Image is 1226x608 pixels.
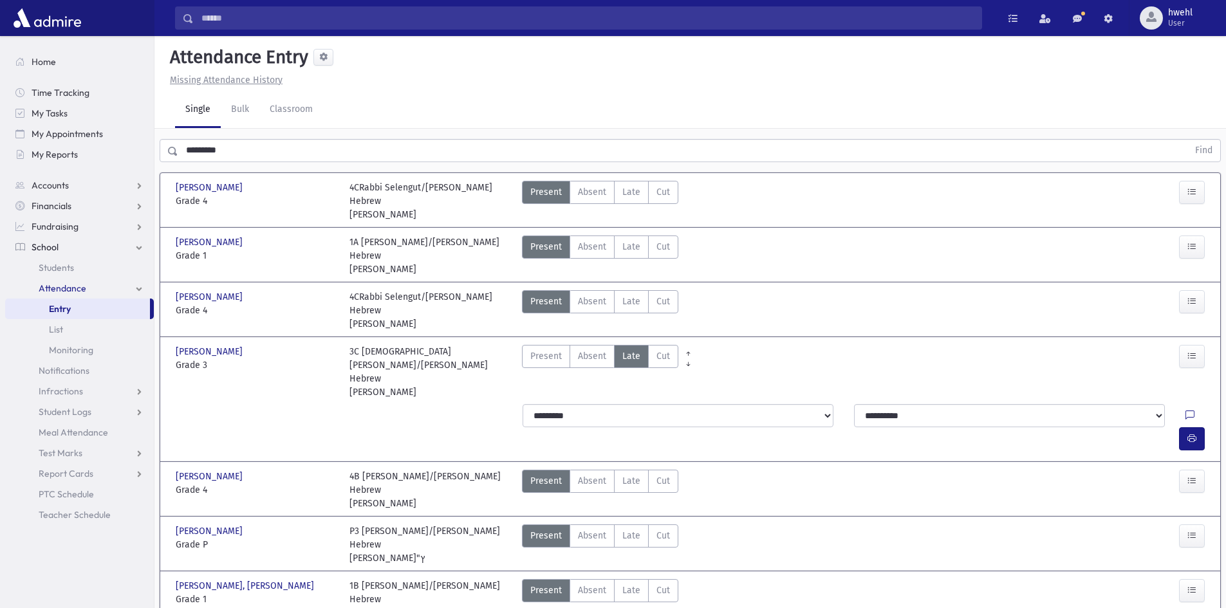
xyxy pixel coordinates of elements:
[578,529,606,542] span: Absent
[622,185,640,199] span: Late
[5,401,154,422] a: Student Logs
[5,443,154,463] a: Test Marks
[176,181,245,194] span: [PERSON_NAME]
[656,474,670,488] span: Cut
[32,128,103,140] span: My Appointments
[656,240,670,253] span: Cut
[5,51,154,72] a: Home
[5,124,154,144] a: My Appointments
[522,524,678,565] div: AttTypes
[176,593,337,606] span: Grade 1
[622,474,640,488] span: Late
[32,241,59,253] span: School
[39,509,111,520] span: Teacher Schedule
[176,524,245,538] span: [PERSON_NAME]
[578,295,606,308] span: Absent
[259,92,323,128] a: Classroom
[5,381,154,401] a: Infractions
[622,349,640,363] span: Late
[349,470,510,510] div: 4B [PERSON_NAME]/[PERSON_NAME] Hebrew [PERSON_NAME]
[349,524,510,565] div: P3 [PERSON_NAME]/[PERSON_NAME] Hebrew [PERSON_NAME]"ץ
[5,463,154,484] a: Report Cards
[1187,140,1220,161] button: Find
[32,149,78,160] span: My Reports
[349,290,510,331] div: 4CRabbi Selengut/[PERSON_NAME] Hebrew [PERSON_NAME]
[5,216,154,237] a: Fundraising
[165,75,283,86] a: Missing Attendance History
[5,237,154,257] a: School
[530,474,562,488] span: Present
[349,181,510,221] div: 4CRabbi Selengut/[PERSON_NAME] Hebrew [PERSON_NAME]
[32,180,69,191] span: Accounts
[176,235,245,249] span: [PERSON_NAME]
[39,406,91,418] span: Student Logs
[176,304,337,317] span: Grade 4
[39,365,89,376] span: Notifications
[39,427,108,438] span: Meal Attendance
[349,235,510,276] div: 1A [PERSON_NAME]/[PERSON_NAME] Hebrew [PERSON_NAME]
[578,349,606,363] span: Absent
[32,56,56,68] span: Home
[176,483,337,497] span: Grade 4
[622,295,640,308] span: Late
[175,92,221,128] a: Single
[5,278,154,299] a: Attendance
[656,185,670,199] span: Cut
[622,584,640,597] span: Late
[578,185,606,199] span: Absent
[530,185,562,199] span: Present
[49,344,93,356] span: Monitoring
[522,181,678,221] div: AttTypes
[194,6,981,30] input: Search
[522,470,678,510] div: AttTypes
[522,235,678,276] div: AttTypes
[5,484,154,504] a: PTC Schedule
[530,349,562,363] span: Present
[176,579,317,593] span: [PERSON_NAME], [PERSON_NAME]
[5,422,154,443] a: Meal Attendance
[39,282,86,294] span: Attendance
[5,144,154,165] a: My Reports
[49,324,63,335] span: List
[522,345,678,399] div: AttTypes
[176,194,337,208] span: Grade 4
[622,529,640,542] span: Late
[1168,8,1193,18] span: hwehl
[5,319,154,340] a: List
[32,200,71,212] span: Financials
[5,103,154,124] a: My Tasks
[39,262,74,273] span: Students
[5,257,154,278] a: Students
[5,504,154,525] a: Teacher Schedule
[165,46,308,68] h5: Attendance Entry
[221,92,259,128] a: Bulk
[530,240,562,253] span: Present
[578,240,606,253] span: Absent
[170,75,283,86] u: Missing Attendance History
[5,175,154,196] a: Accounts
[5,196,154,216] a: Financials
[32,87,89,98] span: Time Tracking
[176,358,337,372] span: Grade 3
[49,303,71,315] span: Entry
[578,584,606,597] span: Absent
[5,340,154,360] a: Monitoring
[530,529,562,542] span: Present
[32,107,68,119] span: My Tasks
[176,538,337,551] span: Grade P
[39,468,93,479] span: Report Cards
[39,447,82,459] span: Test Marks
[656,529,670,542] span: Cut
[5,360,154,381] a: Notifications
[10,5,84,31] img: AdmirePro
[176,249,337,263] span: Grade 1
[656,295,670,308] span: Cut
[39,488,94,500] span: PTC Schedule
[622,240,640,253] span: Late
[32,221,79,232] span: Fundraising
[39,385,83,397] span: Infractions
[5,299,150,319] a: Entry
[176,470,245,483] span: [PERSON_NAME]
[349,345,510,399] div: 3C [DEMOGRAPHIC_DATA][PERSON_NAME]/[PERSON_NAME] Hebrew [PERSON_NAME]
[656,349,670,363] span: Cut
